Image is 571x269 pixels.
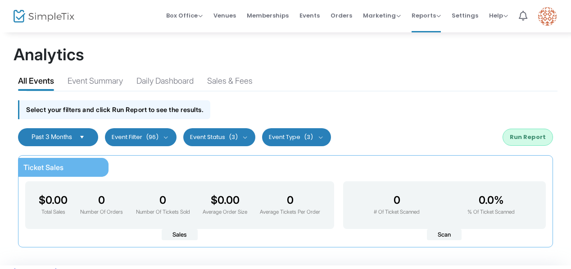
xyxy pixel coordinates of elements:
span: Box Office [166,11,203,20]
span: Venues [213,4,236,27]
h3: $0.00 [203,194,247,206]
div: All Events [18,75,54,90]
span: Orders [331,4,352,27]
span: Help [489,11,508,20]
button: Run Report [503,129,553,146]
p: Number Of Tickets Sold [136,208,190,216]
span: Marketing [363,11,401,20]
div: Select your filters and click Run Report to see the results. [18,100,210,119]
p: Average Tickets Per Order [260,208,320,216]
button: Event Status(3) [183,128,256,146]
h3: 0 [80,194,123,206]
button: Event Filter(96) [105,128,177,146]
div: Sales & Fees [207,75,253,90]
span: Settings [452,4,478,27]
span: Ticket Sales [23,163,63,172]
h3: 0 [374,194,420,206]
span: Events [299,4,320,27]
div: Event Summary [68,75,123,90]
span: Memberships [247,4,289,27]
div: Daily Dashboard [136,75,194,90]
h3: 0 [136,194,190,206]
span: Past 3 Months [32,133,72,140]
h3: $0.00 [39,194,68,206]
span: (96) [146,134,159,141]
h3: 0.0% [467,194,515,206]
span: Scan [427,229,462,241]
h3: 0 [260,194,320,206]
span: (3) [304,134,313,141]
p: # Of Ticket Scanned [374,208,420,216]
button: Select [76,134,88,141]
p: Average Order Size [203,208,247,216]
button: Event Type(3) [262,128,331,146]
p: Total Sales [39,208,68,216]
p: Number Of Orders [80,208,123,216]
span: Sales [162,229,198,241]
h1: Analytics [14,45,557,64]
p: % Of Ticket Scanned [467,208,515,216]
span: Reports [412,11,441,20]
span: (3) [229,134,238,141]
